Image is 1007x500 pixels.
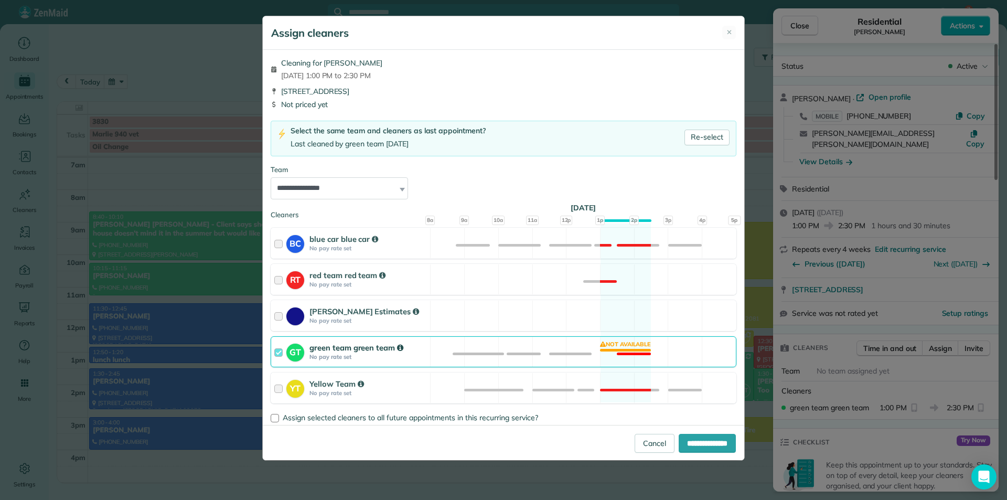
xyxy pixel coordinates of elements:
strong: red team red team [309,270,385,280]
strong: RT [286,271,304,286]
strong: green team green team [309,343,403,353]
span: [DATE] 1:00 PM to 2:30 PM [281,70,382,81]
strong: YT [286,380,304,395]
div: [STREET_ADDRESS] [271,86,736,97]
strong: [PERSON_NAME] Estimates [309,306,419,316]
strong: GT [286,344,304,359]
strong: blue car blue car [309,234,378,244]
strong: BC [286,235,304,250]
div: Last cleaned by green team [DATE] [291,139,486,150]
strong: No pay rate set [309,317,427,324]
div: Not priced yet [271,99,736,110]
div: Cleaners [271,210,736,213]
span: Assign selected cleaners to all future appointments in this recurring service? [283,413,538,422]
strong: No pay rate set [309,244,427,252]
strong: No pay rate set [309,389,427,397]
strong: No pay rate set [309,281,427,288]
strong: Yellow Team [309,379,364,389]
h5: Assign cleaners [271,26,349,40]
img: lightning-bolt-icon-94e5364df696ac2de96d3a42b8a9ff6ba979493684c50e6bbbcda72601fa0d29.png [277,129,286,140]
a: Cancel [635,434,674,453]
span: ✕ [726,27,732,38]
div: Open Intercom Messenger [971,464,997,490]
div: Team [271,165,736,175]
span: Cleaning for [PERSON_NAME] [281,58,382,68]
div: Select the same team and cleaners as last appointment? [291,125,486,136]
a: Re-select [684,130,730,145]
strong: No pay rate set [309,353,427,360]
